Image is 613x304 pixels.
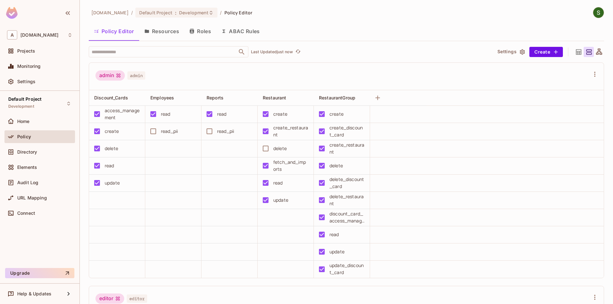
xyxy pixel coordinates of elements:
div: update [105,179,120,186]
div: delete_discount_card [329,176,365,190]
button: Create [529,47,563,57]
span: Click to refresh data [293,48,302,56]
span: A [7,30,17,40]
span: Projects [17,48,35,54]
span: : [175,10,177,15]
div: read [161,111,170,118]
span: Help & Updates [17,291,51,296]
span: Development [8,104,34,109]
span: Settings [17,79,35,84]
li: / [220,10,222,16]
p: Last Updated just now [251,49,293,54]
button: Settings [495,47,527,57]
button: Roles [184,23,216,39]
span: Employees [150,95,174,100]
span: Home [17,119,30,124]
span: RestaurantGroup [319,95,355,100]
div: fetch_and_imports [273,159,308,173]
span: Connect [17,211,35,216]
span: Default Project [139,10,172,16]
button: refresh [294,48,302,56]
span: Elements [17,165,37,170]
span: refresh [295,49,301,55]
div: update [273,197,288,204]
span: Development [179,10,208,16]
div: admin [95,70,125,81]
span: Workspace: allerin.com [20,33,58,38]
div: access_management [105,107,140,121]
div: read [217,111,227,118]
span: Monitoring [17,64,41,69]
span: admin [127,71,145,80]
img: Shakti Seniyar [593,7,604,18]
div: update [329,248,344,255]
button: Policy Editor [89,23,139,39]
span: Directory [17,149,37,155]
div: create [329,111,344,118]
div: create_discount_card [329,124,365,138]
span: the active workspace [91,10,129,16]
div: delete_restaurant [329,193,365,207]
div: read [273,179,283,186]
button: Resources [139,23,184,39]
div: discount_card_access_management [329,210,365,224]
div: read_pii [217,128,234,135]
button: ABAC Rules [216,23,265,39]
img: SReyMgAAAABJRU5ErkJggg== [6,7,18,19]
div: delete [273,145,287,152]
span: Discount_Cards [94,95,128,100]
span: Policy [17,134,31,139]
span: Audit Log [17,180,38,185]
span: URL Mapping [17,195,47,200]
div: create_restaurant [273,124,308,138]
div: delete [329,162,343,169]
button: Open [237,47,246,56]
button: Upgrade [5,268,74,278]
span: editor [127,294,147,303]
li: / [131,10,133,16]
div: update_discount_card [329,262,365,276]
div: create_restaurant [329,141,365,156]
div: read [105,162,114,169]
span: Policy Editor [224,10,253,16]
span: Default Project [8,97,42,102]
div: create [273,111,287,118]
span: Restaurant [263,95,286,100]
div: delete [105,145,118,152]
div: create [105,128,119,135]
div: read [329,231,339,238]
div: editor [95,293,124,304]
div: read_pii [161,128,178,135]
span: Reports [207,95,223,100]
